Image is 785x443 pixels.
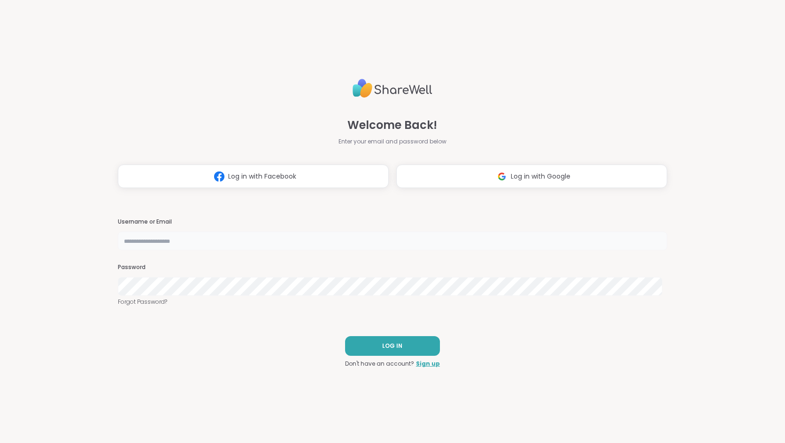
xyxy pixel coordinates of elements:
[118,263,667,271] h3: Password
[228,172,296,181] span: Log in with Facebook
[416,360,440,368] a: Sign up
[493,168,511,185] img: ShareWell Logomark
[345,336,440,356] button: LOG IN
[353,75,432,102] img: ShareWell Logo
[339,137,446,146] span: Enter your email and password below
[396,165,667,188] button: Log in with Google
[345,360,414,368] span: Don't have an account?
[118,298,667,306] a: Forgot Password?
[118,165,389,188] button: Log in with Facebook
[118,218,667,226] h3: Username or Email
[210,168,228,185] img: ShareWell Logomark
[511,172,570,181] span: Log in with Google
[382,342,402,350] span: LOG IN
[347,117,437,134] span: Welcome Back!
